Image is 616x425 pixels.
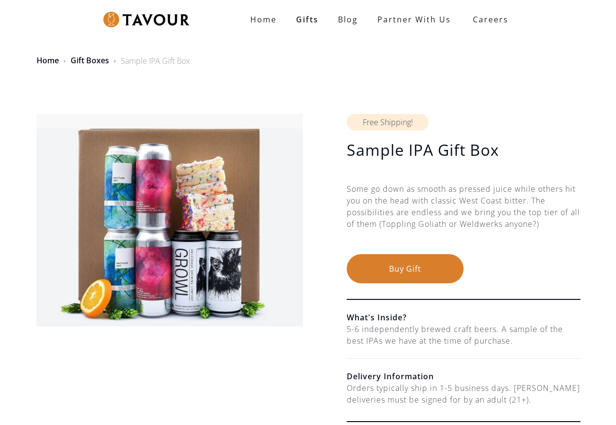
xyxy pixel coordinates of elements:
h6: What's Inside? [347,312,580,323]
div: Orders typically ship in 1-5 business days. [PERSON_NAME] deliveries must be signed for by an adu... [347,382,580,406]
a: Home [241,10,286,29]
a: Blog [328,10,368,29]
strong: Home [250,14,277,25]
div: Some go down as smooth as pressed juice while others hit you on the head with classic West Coast ... [347,183,580,254]
a: Home [37,55,59,66]
a: Careers [461,6,516,33]
strong: Careers [473,10,508,29]
div: 5-6 independently brewed craft beers. A sample of the best IPAs we have at the time of purchase. [347,323,580,347]
div: Sample IPA Gift Box [121,55,190,67]
a: Gift Boxes [71,55,109,66]
a: Gifts [286,10,328,29]
div: Free Shipping! [347,114,429,130]
h1: Sample IPA Gift Box [347,140,580,160]
h6: Delivery Information [347,370,580,382]
a: partner with us [368,10,461,29]
button: Buy Gift [347,254,464,283]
